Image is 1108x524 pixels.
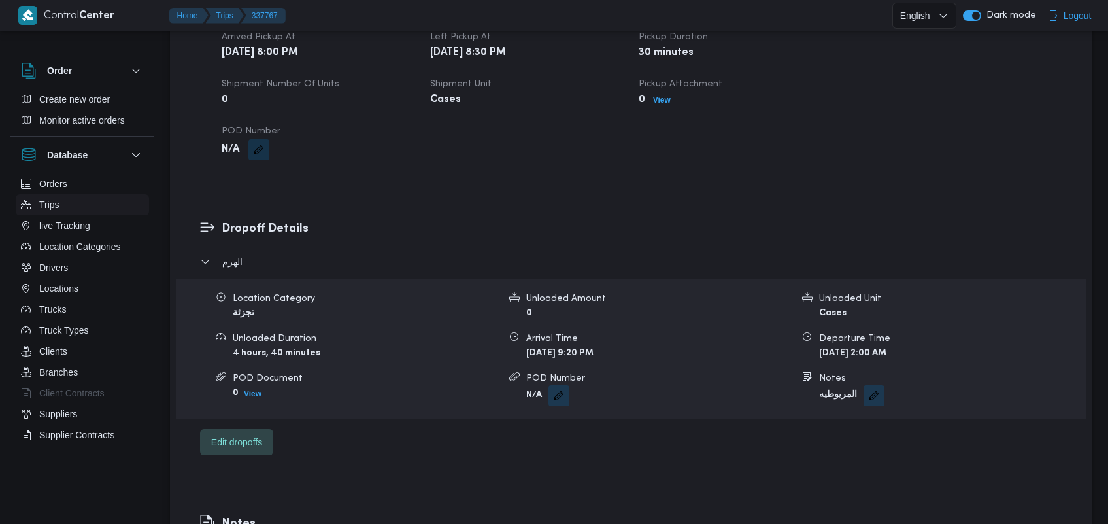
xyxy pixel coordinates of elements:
[639,92,645,108] b: 0
[819,309,847,317] b: Cases
[981,10,1036,21] span: Dark mode
[16,299,149,320] button: Trucks
[16,425,149,445] button: Supplier Contracts
[39,302,66,317] span: Trucks
[39,448,72,464] span: Devices
[39,364,78,380] span: Branches
[16,278,149,299] button: Locations
[21,63,144,79] button: Order
[222,33,295,41] span: Arrived Pickup At
[819,292,1085,306] div: Unloaded Unit
[819,372,1085,385] div: Notes
[10,173,154,457] div: Database
[200,429,273,455] button: Edit dropoffs
[16,215,149,236] button: live Tracking
[430,80,492,88] span: Shipment Unit
[39,427,114,443] span: Supplier Contracts
[16,362,149,383] button: Branches
[39,406,77,422] span: Suppliers
[39,113,125,128] span: Monitor active orders
[18,6,37,25] img: X8yXhbKr1z7QwAAAABJRU5ErkJggg==
[47,147,88,163] h3: Database
[639,33,708,41] span: Pickup Duration
[39,323,88,338] span: Truck Types
[244,389,261,398] b: View
[16,89,149,110] button: Create new order
[47,63,72,79] h3: Order
[526,309,532,317] b: 0
[176,279,1086,419] div: الهرم
[222,142,239,158] b: N/A
[39,281,78,296] span: Locations
[16,257,149,278] button: Drivers
[639,45,694,61] b: 30 minutes
[526,292,792,306] div: Unloaded Amount
[206,8,244,24] button: Trips
[200,254,1063,270] button: الهرم
[222,127,280,135] span: POD Number
[39,343,67,359] span: Clients
[526,391,542,399] b: N/A
[39,260,68,275] span: Drivers
[233,309,254,317] b: تجزئة
[39,197,59,213] span: Trips
[239,386,267,402] button: View
[819,332,1085,345] div: Departure Time
[233,389,239,397] b: 0
[16,383,149,404] button: Client Contracts
[526,332,792,345] div: Arrival Time
[430,33,491,41] span: Left Pickup At
[222,80,339,88] span: Shipment Number of Units
[16,445,149,466] button: Devices
[16,341,149,362] button: Clients
[16,404,149,425] button: Suppliers
[16,173,149,194] button: Orders
[819,391,857,399] b: المريوطيه
[16,110,149,131] button: Monitor active orders
[233,332,499,345] div: Unloaded Duration
[21,147,144,163] button: Database
[79,11,114,21] b: Center
[233,292,499,306] div: Location Category
[648,92,676,108] button: View
[819,349,886,357] b: [DATE] 2:00 AM
[1064,8,1092,24] span: Logout
[430,45,506,61] b: [DATE] 8:30 PM
[39,176,67,192] span: Orders
[233,349,320,357] b: 4 hours, 40 minutes
[1043,3,1097,29] button: Logout
[639,80,722,88] span: Pickup Attachment
[16,194,149,215] button: Trips
[222,220,1063,237] h3: Dropoff Details
[653,96,671,105] b: View
[39,385,105,401] span: Client Contracts
[222,254,243,270] span: الهرم
[39,92,110,107] span: Create new order
[16,236,149,257] button: Location Categories
[39,218,90,234] span: live Tracking
[10,89,154,136] div: Order
[430,92,461,108] b: Cases
[39,239,121,254] span: Location Categories
[241,8,286,24] button: 337767
[526,372,792,385] div: POD Number
[233,372,499,385] div: POD Document
[222,45,298,61] b: [DATE] 8:00 PM
[169,8,209,24] button: Home
[526,349,594,357] b: [DATE] 9:20 PM
[16,320,149,341] button: Truck Types
[222,92,228,108] b: 0
[211,434,262,450] span: Edit dropoffs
